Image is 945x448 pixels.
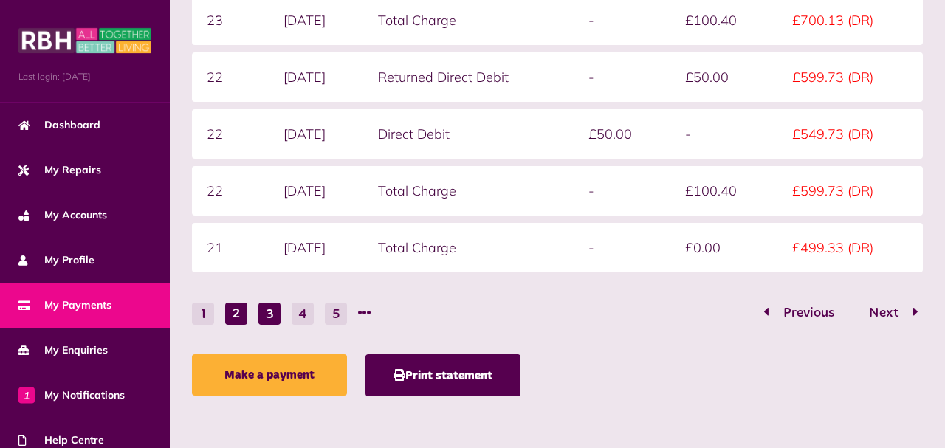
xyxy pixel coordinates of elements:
[365,354,520,396] button: Print statement
[363,223,574,272] td: Total Charge
[269,223,363,272] td: [DATE]
[18,117,100,133] span: Dashboard
[192,166,269,216] td: 22
[853,303,923,324] button: Go to page 3
[18,252,94,268] span: My Profile
[18,207,107,223] span: My Accounts
[670,109,777,159] td: -
[574,52,670,102] td: -
[325,303,347,325] button: Go to page 5
[772,306,845,320] span: Previous
[363,166,574,216] td: Total Charge
[192,223,269,272] td: 21
[18,433,104,448] span: Help Centre
[292,303,314,325] button: Go to page 4
[363,109,574,159] td: Direct Debit
[269,109,363,159] td: [DATE]
[574,109,670,159] td: £50.00
[258,303,281,325] button: Go to page 3
[192,354,347,396] a: Make a payment
[192,52,269,102] td: 22
[858,306,910,320] span: Next
[18,342,108,358] span: My Enquiries
[777,52,924,102] td: £599.73 (DR)
[192,109,269,159] td: 22
[18,26,151,55] img: MyRBH
[670,166,777,216] td: £100.40
[18,297,111,313] span: My Payments
[18,162,101,178] span: My Repairs
[777,166,924,216] td: £599.73 (DR)
[269,52,363,102] td: [DATE]
[363,52,574,102] td: Returned Direct Debit
[670,52,777,102] td: £50.00
[777,109,924,159] td: £549.73 (DR)
[18,70,151,83] span: Last login: [DATE]
[269,166,363,216] td: [DATE]
[574,166,670,216] td: -
[18,387,125,403] span: My Notifications
[574,223,670,272] td: -
[759,303,850,324] button: Go to page 1
[670,223,777,272] td: £0.00
[18,387,35,403] span: 1
[192,303,214,325] button: Go to page 1
[777,223,924,272] td: £499.33 (DR)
